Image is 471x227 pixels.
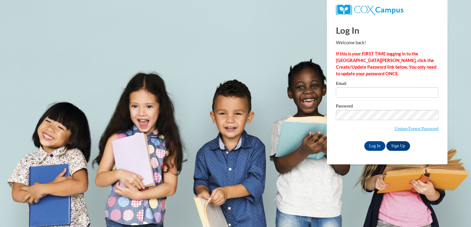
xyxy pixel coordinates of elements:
img: COX Campus [336,5,403,15]
h1: Log In [336,24,438,36]
strong: If this is your FIRST TIME logging in to the [GEOGRAPHIC_DATA][PERSON_NAME], click the Create/Upd... [336,51,436,76]
p: Welcome back! [336,39,438,46]
input: Log In [364,141,385,151]
a: Sign Up [386,141,410,151]
label: Password [336,104,438,110]
a: COX Campus [336,5,438,15]
label: Email [336,81,438,87]
a: Update/Forgot Password [395,126,438,131]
